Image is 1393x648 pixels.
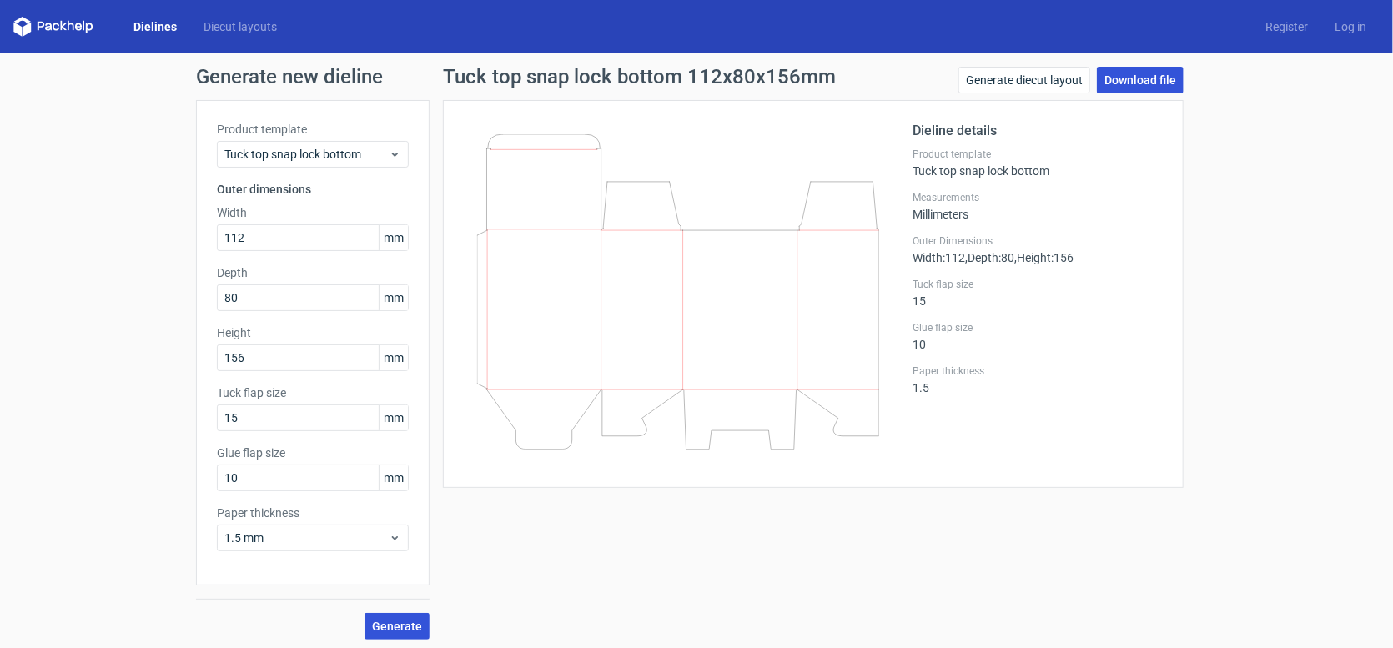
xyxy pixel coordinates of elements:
[217,445,409,461] label: Glue flap size
[913,121,1163,141] h2: Dieline details
[224,146,389,163] span: Tuck top snap lock bottom
[217,384,409,401] label: Tuck flap size
[379,405,408,430] span: mm
[365,613,430,640] button: Generate
[913,148,1163,178] div: Tuck top snap lock bottom
[965,251,1014,264] span: , Depth : 80
[913,321,1163,334] label: Glue flap size
[913,234,1163,248] label: Outer Dimensions
[196,67,1197,87] h1: Generate new dieline
[913,191,1163,221] div: Millimeters
[379,465,408,490] span: mm
[217,204,409,221] label: Width
[190,18,290,35] a: Diecut layouts
[379,345,408,370] span: mm
[1321,18,1380,35] a: Log in
[217,324,409,341] label: Height
[913,251,965,264] span: Width : 112
[443,67,836,87] h1: Tuck top snap lock bottom 112x80x156mm
[913,148,1163,161] label: Product template
[224,530,389,546] span: 1.5 mm
[217,264,409,281] label: Depth
[958,67,1090,93] a: Generate diecut layout
[120,18,190,35] a: Dielines
[913,191,1163,204] label: Measurements
[379,285,408,310] span: mm
[913,364,1163,394] div: 1.5
[913,321,1163,351] div: 10
[217,181,409,198] h3: Outer dimensions
[379,225,408,250] span: mm
[913,278,1163,308] div: 15
[913,278,1163,291] label: Tuck flap size
[1014,251,1074,264] span: , Height : 156
[1252,18,1321,35] a: Register
[1097,67,1184,93] a: Download file
[913,364,1163,378] label: Paper thickness
[217,505,409,521] label: Paper thickness
[372,620,422,632] span: Generate
[217,121,409,138] label: Product template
